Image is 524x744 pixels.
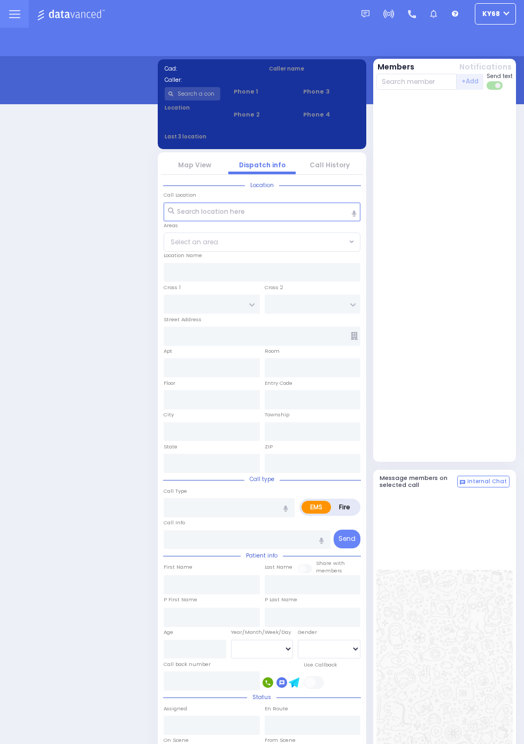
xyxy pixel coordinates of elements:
[164,596,197,603] label: P First Name
[265,284,283,291] label: Cross 2
[487,72,513,80] span: Send text
[265,563,292,571] label: Last Name
[303,110,359,119] span: Phone 4
[303,87,359,96] span: Phone 3
[165,65,256,73] label: Cad:
[247,693,276,701] span: Status
[310,160,350,169] a: Call History
[178,160,211,169] a: Map View
[245,181,279,189] span: Location
[164,443,178,451] label: State
[334,530,360,548] button: Send
[269,65,360,73] label: Caller name
[164,252,202,259] label: Location Name
[164,222,178,229] label: Areas
[330,501,359,514] label: Fire
[164,519,185,526] label: Call Info
[316,567,342,574] span: members
[351,332,358,340] span: Other building occupants
[302,501,331,514] label: EMS
[234,87,290,96] span: Phone 1
[265,737,296,744] label: From Scene
[380,475,458,489] h5: Message members on selected call
[459,61,512,73] button: Notifications
[376,74,457,90] input: Search member
[165,76,256,84] label: Caller:
[265,347,280,355] label: Room
[377,61,414,73] button: Members
[265,443,273,451] label: ZIP
[164,284,181,291] label: Cross 1
[265,411,289,418] label: Township
[265,705,288,712] label: En Route
[164,487,187,495] label: Call Type
[164,705,187,712] label: Assigned
[164,347,172,355] label: Apt
[265,379,292,387] label: Entry Code
[487,80,504,91] label: Turn off text
[316,560,345,567] small: Share with
[244,475,280,483] span: Call type
[164,203,360,222] input: Search location here
[165,104,221,112] label: Location
[239,160,286,169] a: Dispatch info
[165,133,263,141] label: Last 3 location
[231,629,294,636] div: Year/Month/Week/Day
[234,110,290,119] span: Phone 2
[241,552,283,560] span: Patient info
[164,191,196,199] label: Call Location
[475,3,516,25] button: ky68
[457,476,510,487] button: Internal Chat
[304,661,337,669] label: Use Callback
[482,9,500,19] span: ky68
[467,478,507,485] span: Internal Chat
[37,7,108,21] img: Logo
[298,629,317,636] label: Gender
[164,629,173,636] label: Age
[171,237,218,247] span: Select an area
[164,563,192,571] label: First Name
[164,379,175,387] label: Floor
[164,411,174,418] label: City
[265,596,297,603] label: P Last Name
[164,737,189,744] label: On Scene
[165,87,221,100] input: Search a contact
[164,661,211,668] label: Call back number
[164,316,202,323] label: Street Address
[460,480,465,485] img: comment-alt.png
[361,10,369,18] img: message.svg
